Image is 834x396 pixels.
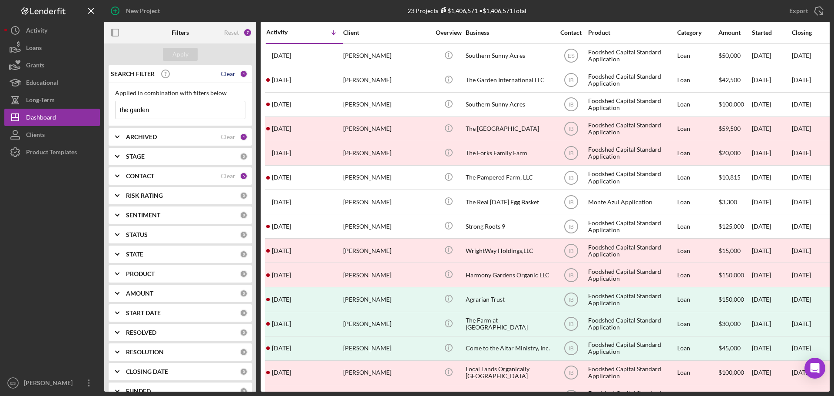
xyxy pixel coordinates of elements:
div: The Forks Family Farm [466,142,553,165]
div: [PERSON_NAME] [22,374,78,394]
div: Loan [677,117,718,140]
div: Loan [677,44,718,67]
div: $150,000 [718,263,751,286]
b: PRODUCT [126,270,155,277]
div: Clear [221,133,235,140]
button: New Project [104,2,169,20]
div: Strong Roots 9 [466,215,553,238]
text: IB [569,175,573,181]
span: $125,000 [718,223,744,230]
text: IB [569,297,573,303]
div: Grants [26,57,44,76]
div: Clear [221,173,235,180]
b: FUNDED [126,388,151,395]
div: $45,000 [718,337,751,360]
button: Loans [4,39,100,57]
text: IB [569,102,573,108]
div: [PERSON_NAME] [343,215,430,238]
text: IB [569,223,573,230]
div: $100,000 [718,93,751,116]
time: [DATE] [792,76,811,83]
b: SENTIMENT [126,212,160,219]
time: 2025-02-11 02:48 [272,199,291,206]
div: [DATE] [752,361,791,384]
div: The Garden International LLC [466,69,553,92]
div: [DATE] [752,239,791,262]
div: 0 [240,290,248,297]
div: Client [343,29,430,36]
div: [PERSON_NAME] [343,44,430,67]
div: Loan [677,69,718,92]
time: 2025-06-25 21:15 [272,77,291,83]
div: [DATE] [792,345,811,352]
text: IB [569,199,573,205]
div: [PERSON_NAME] [343,190,430,213]
div: Loan [677,215,718,238]
div: The Pampered Farm, LLC [466,166,553,189]
div: Loan [677,166,718,189]
div: Southern Sunny Acres [466,93,553,116]
div: Product [588,29,675,36]
div: [PERSON_NAME] [343,361,430,384]
div: [DATE] [752,142,791,165]
div: [PERSON_NAME] [343,93,430,116]
div: $1,406,571 [438,7,478,14]
div: [DATE] [752,313,791,336]
div: [PERSON_NAME] [343,337,430,360]
button: Export [781,2,830,20]
b: STAGE [126,153,145,160]
b: Filters [172,29,189,36]
div: [DATE] [752,93,791,116]
div: Loan [677,337,718,360]
div: Loan [677,239,718,262]
div: Foodshed Capital Standard Application [588,337,675,360]
div: Product Templates [26,143,77,163]
div: Loan [677,93,718,116]
time: [DATE] [792,173,811,181]
span: $50,000 [718,52,741,59]
div: 1 [240,133,248,141]
time: 2025-07-09 23:51 [272,52,291,59]
div: Export [789,2,808,20]
time: [DATE] [792,198,811,206]
div: 0 [240,153,248,160]
div: Apply [172,48,189,61]
div: The [GEOGRAPHIC_DATA] [466,117,553,140]
a: Clients [4,126,100,143]
time: [DATE] [792,271,811,279]
div: $10,815 [718,166,751,189]
text: IB [569,150,573,156]
div: Loan [677,313,718,336]
button: ES[PERSON_NAME] [4,374,100,392]
div: Long-Term [26,91,55,111]
div: Reset [224,29,239,36]
div: New Project [126,2,160,20]
button: Grants [4,57,100,74]
div: 0 [240,368,248,376]
time: [DATE] [792,223,811,230]
div: WrightWay Holdings,LLC [466,239,553,262]
button: Activity [4,22,100,39]
div: 1 [240,70,248,78]
a: Educational [4,74,100,91]
time: [DATE] [792,52,811,59]
b: RESOLUTION [126,349,164,356]
div: Foodshed Capital Standard Application [588,361,675,384]
div: Loan [677,263,718,286]
b: CONTACT [126,173,154,180]
time: 2025-04-09 02:16 [272,125,291,132]
div: $15,000 [718,239,751,262]
div: Foodshed Capital Standard Application [588,69,675,92]
div: [DATE] [752,44,791,67]
div: Loan [677,190,718,213]
b: ARCHIVED [126,133,157,140]
div: 0 [240,270,248,278]
time: [DATE] [792,125,811,132]
div: Foodshed Capital Standard Application [588,313,675,336]
div: 0 [240,387,248,395]
div: Clear [221,70,235,77]
div: Foodshed Capital Standard Application [588,215,675,238]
